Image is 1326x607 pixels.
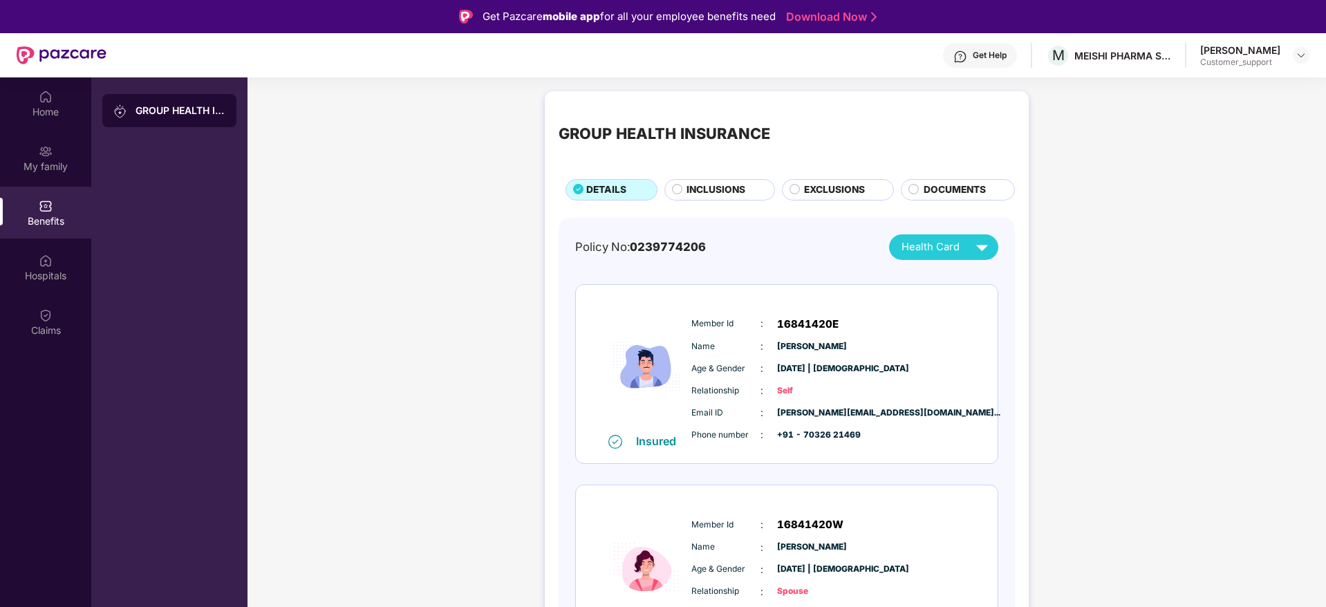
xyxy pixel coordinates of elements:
[575,238,706,256] div: Policy No:
[691,362,760,375] span: Age & Gender
[691,407,760,420] span: Email ID
[39,254,53,268] img: svg+xml;base64,PHN2ZyBpZD0iSG9zcGl0YWxzIiB4bWxucz0iaHR0cDovL3d3dy53My5vcmcvMjAwMC9zdmciIHdpZHRoPS...
[953,50,967,64] img: svg+xml;base64,PHN2ZyBpZD0iSGVscC0zMngzMiIgeG1sbnM9Imh0dHA6Ly93d3cudzMub3JnLzIwMDAvc3ZnIiB3aWR0aD...
[871,10,877,24] img: Stroke
[777,563,846,576] span: [DATE] | [DEMOGRAPHIC_DATA]
[559,122,770,145] div: GROUP HEALTH INSURANCE
[39,144,53,158] img: svg+xml;base64,PHN2ZyB3aWR0aD0iMjAiIGhlaWdodD0iMjAiIHZpZXdCb3g9IjAgMCAyMCAyMCIgZmlsbD0ibm9uZSIgeG...
[760,339,763,354] span: :
[777,429,846,442] span: +91 - 70326 21469
[636,434,684,448] div: Insured
[760,562,763,577] span: :
[760,361,763,376] span: :
[1200,44,1280,57] div: [PERSON_NAME]
[691,429,760,442] span: Phone number
[691,585,760,598] span: Relationship
[760,584,763,599] span: :
[687,183,745,198] span: INCLUSIONS
[760,427,763,442] span: :
[459,10,473,24] img: Logo
[902,239,960,255] span: Health Card
[889,234,998,260] button: Health Card
[691,541,760,554] span: Name
[760,517,763,532] span: :
[804,183,865,198] span: EXCLUSIONS
[39,90,53,104] img: svg+xml;base64,PHN2ZyBpZD0iSG9tZSIgeG1sbnM9Imh0dHA6Ly93d3cudzMub3JnLzIwMDAvc3ZnIiB3aWR0aD0iMjAiIG...
[760,540,763,555] span: :
[483,8,776,25] div: Get Pazcare for all your employee benefits need
[786,10,872,24] a: Download Now
[777,362,846,375] span: [DATE] | [DEMOGRAPHIC_DATA]
[970,235,994,259] img: svg+xml;base64,PHN2ZyB4bWxucz0iaHR0cDovL3d3dy53My5vcmcvMjAwMC9zdmciIHZpZXdCb3g9IjAgMCAyNCAyNCIgd2...
[777,585,846,598] span: Spouse
[136,104,225,118] div: GROUP HEALTH INSURANCE
[760,383,763,398] span: :
[586,183,626,198] span: DETAILS
[691,563,760,576] span: Age & Gender
[630,240,706,254] span: 0239774206
[777,384,846,398] span: Self
[691,340,760,353] span: Name
[1200,57,1280,68] div: Customer_support
[1052,47,1065,64] span: M
[924,183,986,198] span: DOCUMENTS
[691,519,760,532] span: Member Id
[17,46,106,64] img: New Pazcare Logo
[1074,49,1171,62] div: MEISHI PHARMA SERVICES PRIVATE LIMITED
[608,435,622,449] img: svg+xml;base64,PHN2ZyB4bWxucz0iaHR0cDovL3d3dy53My5vcmcvMjAwMC9zdmciIHdpZHRoPSIxNiIgaGVpZ2h0PSIxNi...
[777,516,843,533] span: 16841420W
[113,104,127,118] img: svg+xml;base64,PHN2ZyB3aWR0aD0iMjAiIGhlaWdodD0iMjAiIHZpZXdCb3g9IjAgMCAyMCAyMCIgZmlsbD0ibm9uZSIgeG...
[760,316,763,331] span: :
[973,50,1007,61] div: Get Help
[39,308,53,322] img: svg+xml;base64,PHN2ZyBpZD0iQ2xhaW0iIHhtbG5zPSJodHRwOi8vd3d3LnczLm9yZy8yMDAwL3N2ZyIgd2lkdGg9IjIwIi...
[691,317,760,330] span: Member Id
[760,405,763,420] span: :
[777,316,839,333] span: 16841420E
[543,10,600,23] strong: mobile app
[39,199,53,213] img: svg+xml;base64,PHN2ZyBpZD0iQmVuZWZpdHMiIHhtbG5zPSJodHRwOi8vd3d3LnczLm9yZy8yMDAwL3N2ZyIgd2lkdGg9Ij...
[1296,50,1307,61] img: svg+xml;base64,PHN2ZyBpZD0iRHJvcGRvd24tMzJ4MzIiIHhtbG5zPSJodHRwOi8vd3d3LnczLm9yZy8yMDAwL3N2ZyIgd2...
[605,299,688,434] img: icon
[777,407,846,420] span: [PERSON_NAME][EMAIL_ADDRESS][DOMAIN_NAME]...
[691,384,760,398] span: Relationship
[777,340,846,353] span: [PERSON_NAME]
[777,541,846,554] span: [PERSON_NAME]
